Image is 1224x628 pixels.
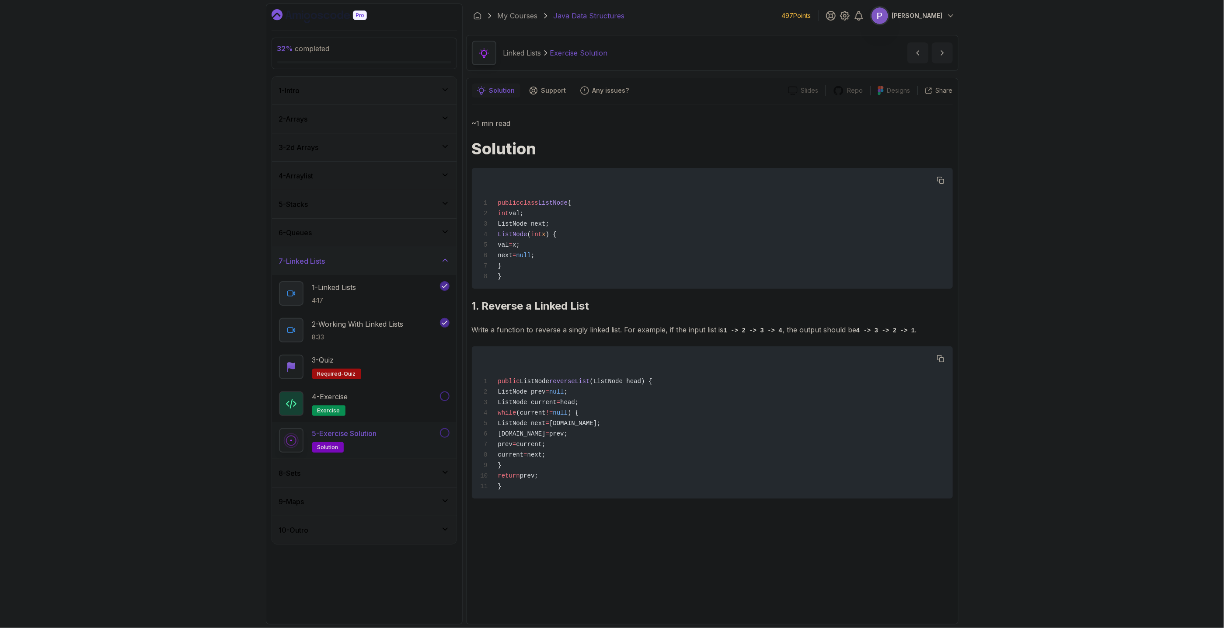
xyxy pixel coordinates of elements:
span: class [520,199,538,206]
button: next content [932,42,953,63]
button: 7-Linked Lists [272,247,457,275]
span: ListNode prev [498,388,545,395]
span: current [498,451,523,458]
p: 5 - Exercise Solution [312,428,377,439]
span: next; [527,451,546,458]
span: [DOMAIN_NAME]; [549,420,601,427]
button: 9-Maps [272,488,457,516]
p: Support [541,86,566,95]
span: ( [527,231,531,238]
p: Repo [847,86,863,95]
img: user profile image [872,7,888,24]
a: Dashboard [272,9,387,23]
h2: 1. Reverse a Linked List [472,299,953,313]
span: null [516,252,531,259]
button: user profile image[PERSON_NAME] [871,7,955,24]
button: 4-Exerciseexercise [279,391,450,416]
p: [PERSON_NAME] [892,11,943,20]
span: (ListNode head) { [590,378,652,385]
button: 4-Arraylist [272,162,457,190]
button: 2-Working With Linked Lists8:33 [279,318,450,342]
span: prev [498,441,513,448]
span: val; [509,210,524,217]
span: 32 % [277,44,293,53]
span: x [542,231,545,238]
span: = [557,399,560,406]
h3: 10 - Outro [279,525,309,535]
span: quiz [344,370,356,377]
span: while [498,409,516,416]
a: Dashboard [473,11,482,20]
p: Share [936,86,953,95]
button: Feedback button [575,84,635,98]
button: notes button [472,84,520,98]
span: x; [513,241,520,248]
span: } [498,483,501,490]
span: = [509,241,513,248]
button: previous content [907,42,928,63]
span: ; [564,388,568,395]
p: Java Data Structures [554,10,625,21]
h3: 6 - Queues [279,227,312,238]
p: 4:17 [312,296,356,305]
span: } [498,273,501,280]
p: ~1 min read [472,117,953,129]
span: val [498,241,509,248]
p: 1 - Linked Lists [312,282,356,293]
button: 3-QuizRequired-quiz [279,355,450,379]
h3: 7 - Linked Lists [279,256,325,266]
button: 5-Stacks [272,190,457,218]
span: current; [516,441,546,448]
span: = [546,388,549,395]
span: return [498,472,520,479]
button: Share [917,86,953,95]
button: 1-Intro [272,77,457,105]
span: ListNode [538,199,568,206]
span: ListNode [498,231,527,238]
span: completed [277,44,330,53]
span: exercise [317,407,340,414]
p: Solution [489,86,515,95]
span: ListNode next; [498,220,549,227]
span: ListNode current [498,399,556,406]
span: = [513,252,516,259]
p: Exercise Solution [550,48,608,58]
span: next [498,252,513,259]
code: 1 -> 2 -> 3 -> 4 [724,327,782,334]
button: 1-Linked Lists4:17 [279,281,450,306]
h3: 5 - Stacks [279,199,308,209]
p: 497 Points [782,11,811,20]
button: 8-Sets [272,459,457,487]
h3: 4 - Arraylist [279,171,314,181]
span: ) { [568,409,579,416]
button: 3-2d Arrays [272,133,457,161]
span: int [498,210,509,217]
span: ListNode [520,378,549,385]
p: Designs [887,86,910,95]
span: } [498,262,501,269]
button: 2-Arrays [272,105,457,133]
button: 6-Queues [272,219,457,247]
span: != [546,409,553,416]
span: prev; [549,430,568,437]
h3: 3 - 2d Arrays [279,142,319,153]
span: public [498,199,520,206]
span: Required- [317,370,344,377]
span: (current [516,409,546,416]
p: 2 - Working With Linked Lists [312,319,404,329]
button: Support button [524,84,572,98]
h1: Solution [472,140,953,157]
span: reverseList [549,378,589,385]
h3: 1 - Intro [279,85,300,96]
p: 4 - Exercise [312,391,348,402]
span: null [549,388,564,395]
span: ListNode next [498,420,545,427]
button: 10-Outro [272,516,457,544]
p: Linked Lists [503,48,541,58]
span: null [553,409,568,416]
span: ) { [546,231,557,238]
span: { [568,199,571,206]
button: 5-Exercise Solutionsolution [279,428,450,453]
span: = [513,441,516,448]
span: = [546,430,549,437]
